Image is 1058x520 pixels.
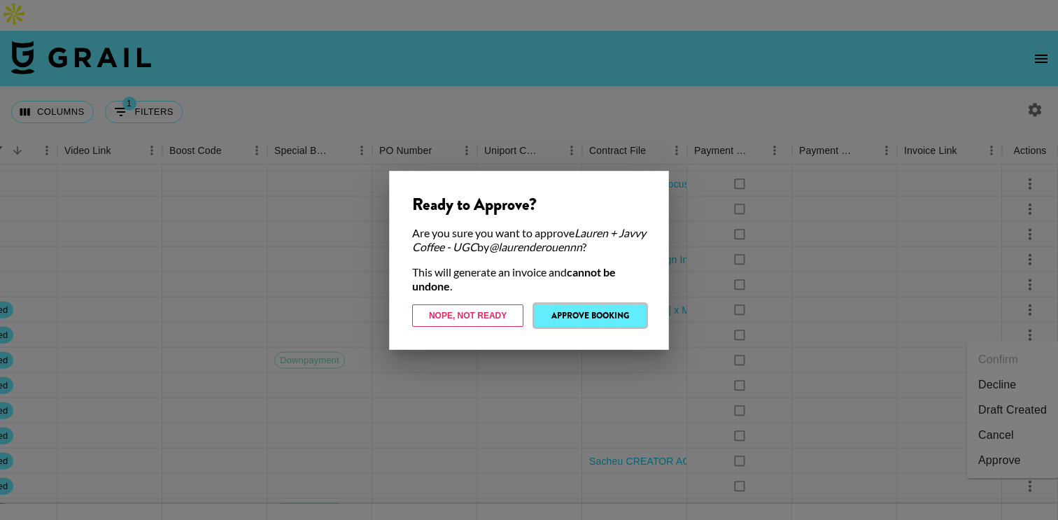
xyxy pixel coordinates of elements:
[412,226,646,254] div: Are you sure you want to approve by ?
[412,304,523,327] button: Nope, Not Ready
[412,226,646,253] em: Lauren + Javvy Coffee - UGC
[489,240,582,253] em: @ laurenderouennn
[412,194,646,215] div: Ready to Approve?
[412,265,646,293] div: This will generate an invoice and .
[412,265,616,293] strong: cannot be undone
[535,304,646,327] button: Approve Booking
